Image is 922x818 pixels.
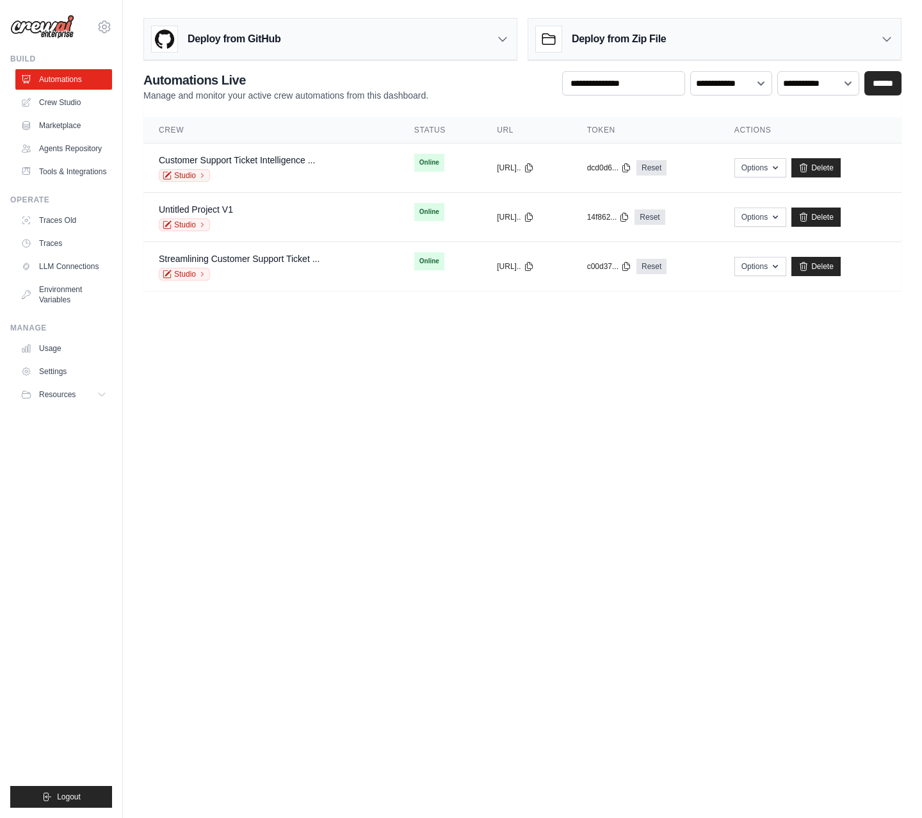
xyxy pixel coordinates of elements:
[152,26,177,52] img: GitHub Logo
[635,209,665,225] a: Reset
[791,257,841,276] a: Delete
[587,261,631,272] button: c00d37...
[10,786,112,808] button: Logout
[57,792,81,802] span: Logout
[15,161,112,182] a: Tools & Integrations
[159,169,210,182] a: Studio
[15,233,112,254] a: Traces
[572,117,719,143] th: Token
[587,163,631,173] button: dcd0d6...
[399,117,481,143] th: Status
[15,138,112,159] a: Agents Repository
[719,117,902,143] th: Actions
[15,69,112,90] a: Automations
[10,195,112,205] div: Operate
[734,208,786,227] button: Options
[143,71,428,89] h2: Automations Live
[414,154,444,172] span: Online
[10,323,112,333] div: Manage
[15,92,112,113] a: Crew Studio
[791,158,841,177] a: Delete
[636,160,667,176] a: Reset
[39,389,76,400] span: Resources
[481,117,571,143] th: URL
[15,338,112,359] a: Usage
[414,252,444,270] span: Online
[143,117,399,143] th: Crew
[15,279,112,310] a: Environment Variables
[159,268,210,281] a: Studio
[159,218,210,231] a: Studio
[10,54,112,64] div: Build
[587,212,630,222] button: 14f862...
[10,15,74,39] img: Logo
[15,210,112,231] a: Traces Old
[159,204,233,215] a: Untitled Project V1
[15,115,112,136] a: Marketplace
[572,31,666,47] h3: Deploy from Zip File
[734,257,786,276] button: Options
[15,384,112,405] button: Resources
[188,31,280,47] h3: Deploy from GitHub
[636,259,667,274] a: Reset
[159,155,315,165] a: Customer Support Ticket Intelligence ...
[734,158,786,177] button: Options
[15,361,112,382] a: Settings
[791,208,841,227] a: Delete
[159,254,319,264] a: Streamlining Customer Support Ticket ...
[15,256,112,277] a: LLM Connections
[414,203,444,221] span: Online
[143,89,428,102] p: Manage and monitor your active crew automations from this dashboard.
